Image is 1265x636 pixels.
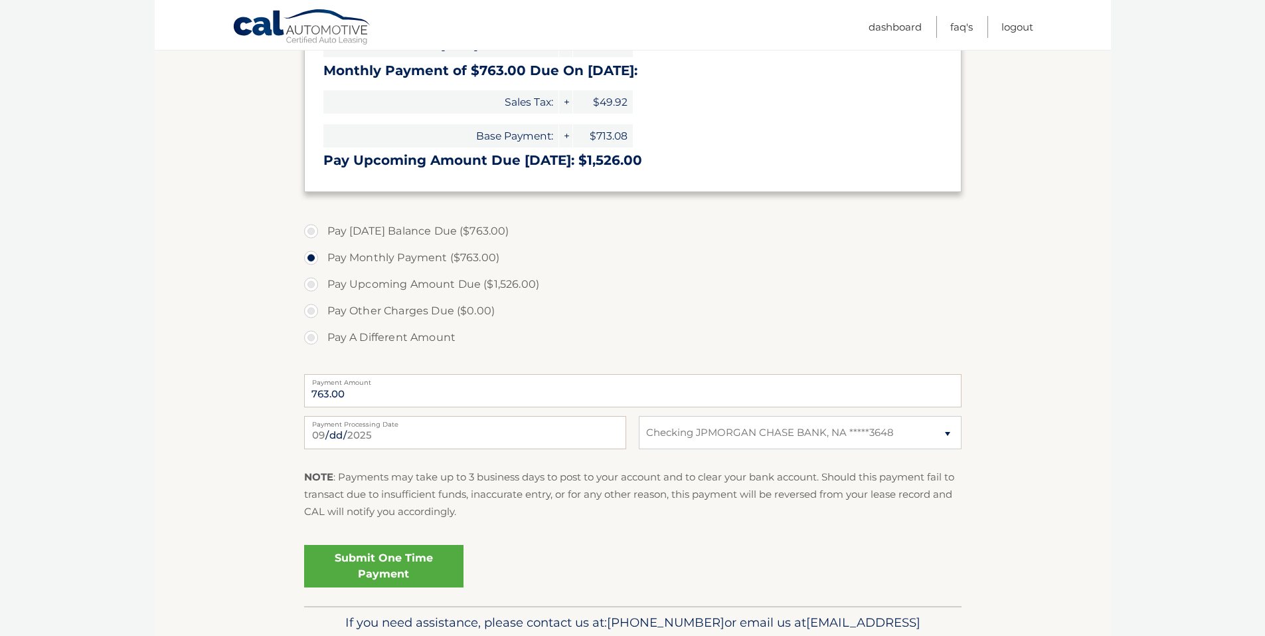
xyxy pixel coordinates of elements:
[304,374,962,385] label: Payment Amount
[304,218,962,245] label: Pay [DATE] Balance Due ($763.00)
[304,245,962,271] label: Pay Monthly Payment ($763.00)
[869,16,922,38] a: Dashboard
[304,416,626,449] input: Payment Date
[304,374,962,407] input: Payment Amount
[304,271,962,298] label: Pay Upcoming Amount Due ($1,526.00)
[323,124,558,148] span: Base Payment:
[304,469,962,521] p: : Payments may take up to 3 business days to post to your account and to clear your bank account....
[232,9,372,47] a: Cal Automotive
[304,298,962,324] label: Pay Other Charges Due ($0.00)
[304,416,626,427] label: Payment Processing Date
[323,90,558,114] span: Sales Tax:
[323,152,942,169] h3: Pay Upcoming Amount Due [DATE]: $1,526.00
[304,471,333,483] strong: NOTE
[304,545,464,587] a: Submit One Time Payment
[1001,16,1033,38] a: Logout
[304,324,962,351] label: Pay A Different Amount
[573,90,633,114] span: $49.92
[559,90,572,114] span: +
[573,124,633,148] span: $713.08
[559,124,572,148] span: +
[950,16,973,38] a: FAQ's
[607,615,724,630] span: [PHONE_NUMBER]
[323,62,942,79] h3: Monthly Payment of $763.00 Due On [DATE]:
